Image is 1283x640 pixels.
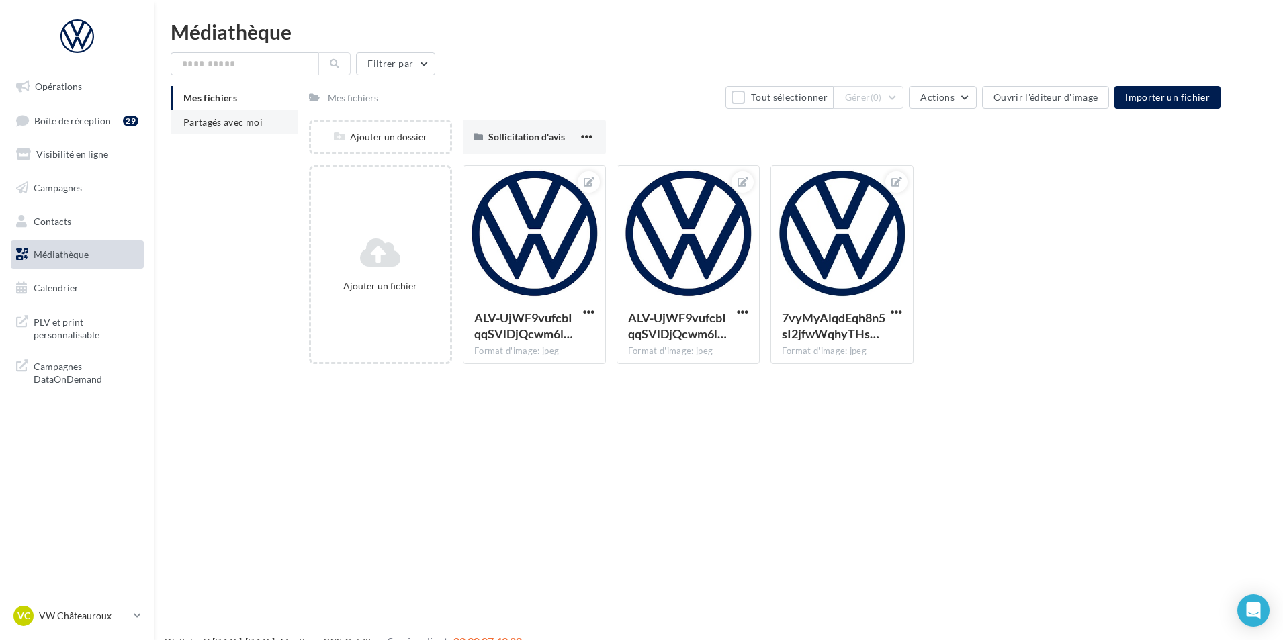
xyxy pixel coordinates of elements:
[8,106,146,135] a: Boîte de réception29
[8,352,146,392] a: Campagnes DataOnDemand
[8,240,146,269] a: Médiathèque
[725,86,833,109] button: Tout sélectionner
[356,52,435,75] button: Filtrer par
[1125,91,1210,103] span: Importer un fichier
[982,86,1109,109] button: Ouvrir l'éditeur d'image
[34,182,82,193] span: Campagnes
[8,308,146,347] a: PLV et print personnalisable
[34,215,71,226] span: Contacts
[8,174,146,202] a: Campagnes
[11,603,144,629] a: VC VW Châteauroux
[1114,86,1221,109] button: Importer un fichier
[8,140,146,169] a: Visibilité en ligne
[123,116,138,126] div: 29
[920,91,954,103] span: Actions
[909,86,976,109] button: Actions
[834,86,904,109] button: Gérer(0)
[35,81,82,92] span: Opérations
[8,208,146,236] a: Contacts
[8,73,146,101] a: Opérations
[782,310,885,341] span: 7vyMyAlqdEqh8n5sI2jfwWqhyTHs05Ic-lyIXzZ0UiVe495fljlDJ057z2QnEk22NjB6lo05VeV7mxL4RA=s0
[34,114,111,126] span: Boîte de réception
[39,609,128,623] p: VW Châteauroux
[474,345,594,357] div: Format d'image: jpeg
[474,310,573,341] span: ALV-UjWF9vufcbIqqSVlDjQcwm6lnkvhrzStOjL46j0ft_U2wuhcRxO5
[8,274,146,302] a: Calendrier
[36,148,108,160] span: Visibilité en ligne
[34,357,138,386] span: Campagnes DataOnDemand
[311,130,450,144] div: Ajouter un dossier
[183,116,263,128] span: Partagés avec moi
[1237,594,1270,627] div: Open Intercom Messenger
[171,21,1267,42] div: Médiathèque
[871,92,882,103] span: (0)
[628,345,748,357] div: Format d'image: jpeg
[17,609,30,623] span: VC
[782,345,902,357] div: Format d'image: jpeg
[488,131,565,142] span: Sollicitation d'avis
[183,92,237,103] span: Mes fichiers
[34,282,79,293] span: Calendrier
[628,310,727,341] span: ALV-UjWF9vufcbIqqSVlDjQcwm6lnkvhrzStOjL46j0ft_U2wuhcRxO5
[34,313,138,342] span: PLV et print personnalisable
[316,279,445,293] div: Ajouter un fichier
[34,248,89,260] span: Médiathèque
[328,91,378,105] div: Mes fichiers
